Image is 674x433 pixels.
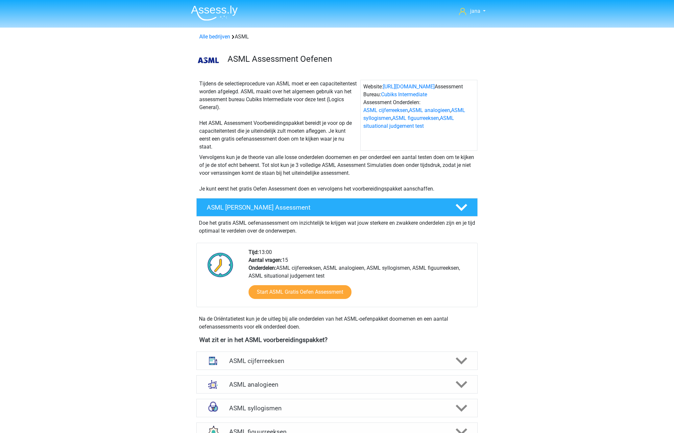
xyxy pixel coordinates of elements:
[470,8,480,14] span: jana
[249,285,351,299] a: Start ASML Gratis Oefen Assessment
[191,5,238,21] img: Assessly
[363,107,408,113] a: ASML cijferreeksen
[360,80,477,151] div: Website: Assessment Bureau: Assessment Onderdelen: , , , ,
[249,249,259,255] b: Tijd:
[197,80,360,151] div: Tijdens de selectieprocedure van ASML moet er een capaciteitentest worden afgelegd. ASML maakt ov...
[197,33,477,41] div: ASML
[456,7,488,15] a: jana
[249,257,282,263] b: Aantal vragen:
[207,204,445,211] h4: ASML [PERSON_NAME] Assessment
[196,315,478,331] div: Na de Oriëntatietest kun je de uitleg bij alle onderdelen van het ASML-oefenpakket doornemen en e...
[205,376,222,393] img: analogieen
[409,107,450,113] a: ASML analogieen
[194,399,480,417] a: syllogismen ASML syllogismen
[204,248,237,281] img: Klok
[229,404,445,412] h4: ASML syllogismen
[196,217,478,235] div: Doe het gratis ASML oefenassessment om inzichtelijk te krijgen wat jouw sterkere en zwakkere onde...
[228,54,472,64] h3: ASML Assessment Oefenen
[194,198,480,217] a: ASML [PERSON_NAME] Assessment
[229,357,445,365] h4: ASML cijferreeksen
[383,83,435,90] a: [URL][DOMAIN_NAME]
[205,352,222,369] img: cijferreeksen
[199,34,230,40] a: Alle bedrijven
[197,153,477,193] div: Vervolgens kun je de theorie van alle losse onderdelen doornemen en per onderdeel een aantal test...
[194,375,480,394] a: analogieen ASML analogieen
[381,91,427,98] a: Cubiks Intermediate
[249,265,276,271] b: Onderdelen:
[205,399,222,417] img: syllogismen
[244,248,477,307] div: 13:00 15 ASML cijferreeksen, ASML analogieen, ASML syllogismen, ASML figuurreeksen, ASML situatio...
[199,336,475,344] h4: Wat zit er in het ASML voorbereidingspakket?
[229,381,445,388] h4: ASML analogieen
[194,352,480,370] a: cijferreeksen ASML cijferreeksen
[392,115,439,121] a: ASML figuurreeksen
